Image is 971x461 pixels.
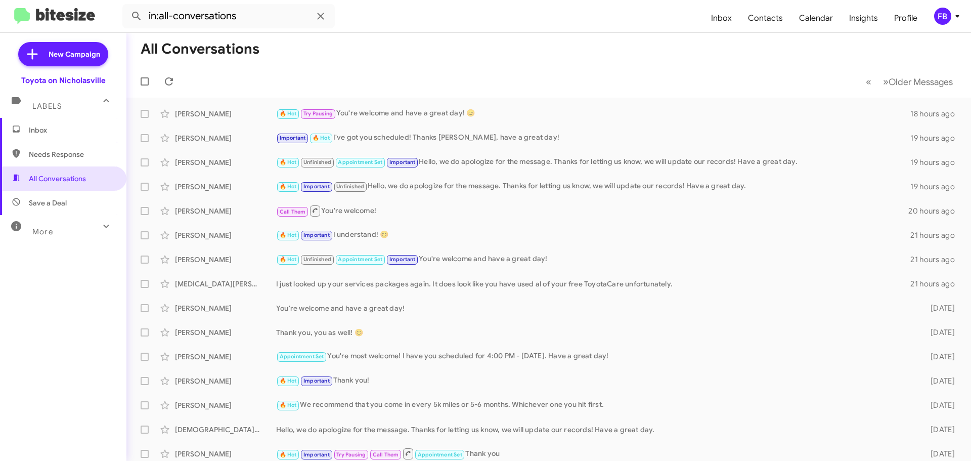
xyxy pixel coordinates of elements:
[914,449,963,459] div: [DATE]
[18,42,108,66] a: New Campaign
[280,256,297,263] span: 🔥 Hot
[389,159,416,165] span: Important
[175,133,276,143] div: [PERSON_NAME]
[914,425,963,435] div: [DATE]
[276,375,914,387] div: Thank you!
[791,4,841,33] a: Calendar
[877,71,959,92] button: Next
[175,255,276,265] div: [PERSON_NAME]
[303,183,330,190] span: Important
[336,451,366,458] span: Try Pausing
[389,256,416,263] span: Important
[276,279,910,289] div: I just looked up your services packages again. It does look like you have used al of your free To...
[866,75,871,88] span: «
[276,303,914,313] div: You're welcome and have a great day!
[175,425,276,435] div: [DEMOGRAPHIC_DATA][PERSON_NAME]
[276,351,914,362] div: You're most welcome! I have you scheduled for 4:00 PM - [DATE]. Have a great day!
[740,4,791,33] a: Contacts
[336,183,364,190] span: Unfinished
[914,303,963,313] div: [DATE]
[29,149,115,159] span: Needs Response
[280,110,297,117] span: 🔥 Hot
[910,109,963,119] div: 18 hours ago
[908,206,963,216] div: 20 hours ago
[418,451,462,458] span: Appointment Set
[175,279,276,289] div: [MEDICAL_DATA][PERSON_NAME]
[313,135,330,141] span: 🔥 Hot
[122,4,335,28] input: Search
[32,227,53,236] span: More
[280,183,297,190] span: 🔥 Hot
[29,125,115,135] span: Inbox
[175,449,276,459] div: [PERSON_NAME]
[175,303,276,313] div: [PERSON_NAME]
[303,110,333,117] span: Try Pausing
[175,376,276,386] div: [PERSON_NAME]
[175,327,276,338] div: [PERSON_NAME]
[29,174,86,184] span: All Conversations
[280,402,297,408] span: 🔥 Hot
[934,8,951,25] div: FB
[303,256,331,263] span: Unfinished
[303,232,330,238] span: Important
[910,133,963,143] div: 19 hours ago
[280,135,306,141] span: Important
[32,102,62,111] span: Labels
[280,159,297,165] span: 🔥 Hot
[925,8,960,25] button: FB
[175,109,276,119] div: [PERSON_NAME]
[276,254,910,265] div: You're welcome and have a great day!
[910,230,963,240] div: 21 hours ago
[280,353,324,360] span: Appointment Set
[276,204,908,217] div: You're welcome!
[280,378,297,384] span: 🔥 Hot
[175,182,276,192] div: [PERSON_NAME]
[276,108,910,119] div: You're welcome and have a great day! 😊
[338,256,382,263] span: Appointment Set
[886,4,925,33] a: Profile
[303,451,330,458] span: Important
[280,232,297,238] span: 🔥 Hot
[860,71,877,92] button: Previous
[280,208,306,215] span: Call Them
[29,198,67,208] span: Save a Deal
[276,229,910,241] div: I understand! 😊
[883,75,889,88] span: »
[49,49,100,59] span: New Campaign
[910,279,963,289] div: 21 hours ago
[175,230,276,240] div: [PERSON_NAME]
[914,400,963,410] div: [DATE]
[373,451,399,458] span: Call Them
[175,206,276,216] div: [PERSON_NAME]
[910,182,963,192] div: 19 hours ago
[276,181,910,192] div: Hello, we do apologize for the message. Thanks for letting us know, we will update our records! H...
[860,71,959,92] nav: Page navigation example
[276,425,914,435] div: Hello, we do apologize for the message. Thanks for letting us know, we will update our records! H...
[889,76,953,88] span: Older Messages
[303,159,331,165] span: Unfinished
[841,4,886,33] a: Insights
[338,159,382,165] span: Appointment Set
[141,41,259,57] h1: All Conversations
[276,327,914,338] div: Thank you, you as well! 😊
[276,156,910,168] div: Hello, we do apologize for the message. Thanks for letting us know, we will update our records! H...
[303,378,330,384] span: Important
[276,447,914,460] div: Thank you
[280,451,297,458] span: 🔥 Hot
[175,157,276,167] div: [PERSON_NAME]
[175,400,276,410] div: [PERSON_NAME]
[276,132,910,144] div: I've got you scheduled! Thanks [PERSON_NAME], have a great day!
[910,157,963,167] div: 19 hours ago
[703,4,740,33] a: Inbox
[910,255,963,265] div: 21 hours ago
[21,75,106,86] div: Toyota on Nicholasville
[175,352,276,362] div: [PERSON_NAME]
[914,352,963,362] div: [DATE]
[914,376,963,386] div: [DATE]
[276,399,914,411] div: We recommend that you come in every 5k miles or 5-6 months. Whichever one you hit first.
